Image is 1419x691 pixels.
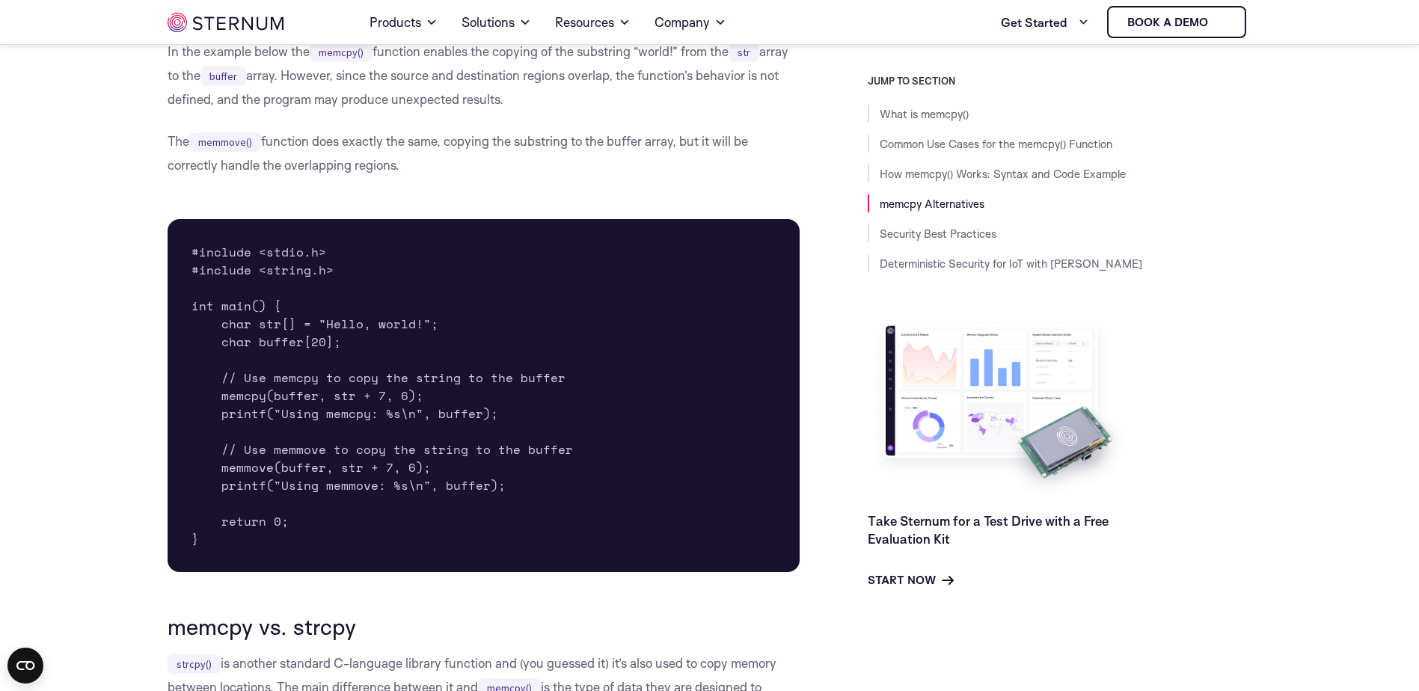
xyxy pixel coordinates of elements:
[868,314,1130,500] img: Take Sternum for a Test Drive with a Free Evaluation Kit
[880,137,1112,151] a: Common Use Cases for the memcpy() Function
[880,197,984,211] a: memcpy Alternatives
[168,129,800,177] p: The function does exactly the same, copying the substring to the buffer array, but it will be cor...
[168,13,284,32] img: sternum iot
[168,655,221,671] a: strcpy()
[168,219,800,572] pre: #include <stdio.h> #include <string.h> int main() { char str[] = "Hello, world!"; char buffer[20]...
[1001,7,1089,37] a: Get Started
[868,513,1109,547] a: Take Sternum for a Test Drive with a Free Evaluation Kit
[310,43,373,62] code: memcpy()
[880,257,1142,271] a: Deterministic Security for IoT with [PERSON_NAME]
[880,107,969,121] a: What is memcpy()
[655,1,726,43] a: Company
[200,67,246,86] code: buffer
[868,75,1252,87] h3: JUMP TO SECTION
[168,40,800,111] p: In the example below the function enables the copying of the substring “world!” from the array to...
[1107,6,1246,38] a: Book a demo
[7,648,43,684] button: Open CMP widget
[462,1,531,43] a: Solutions
[370,1,438,43] a: Products
[880,167,1126,181] a: How memcpy() Works: Syntax and Code Example
[729,43,759,62] code: str
[555,1,631,43] a: Resources
[168,614,800,639] h3: memcpy vs. strcpy
[868,571,954,589] a: Start Now
[880,227,996,241] a: Security Best Practices
[189,132,261,152] code: memmove()
[168,654,221,674] code: strcpy()
[1214,16,1226,28] img: sternum iot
